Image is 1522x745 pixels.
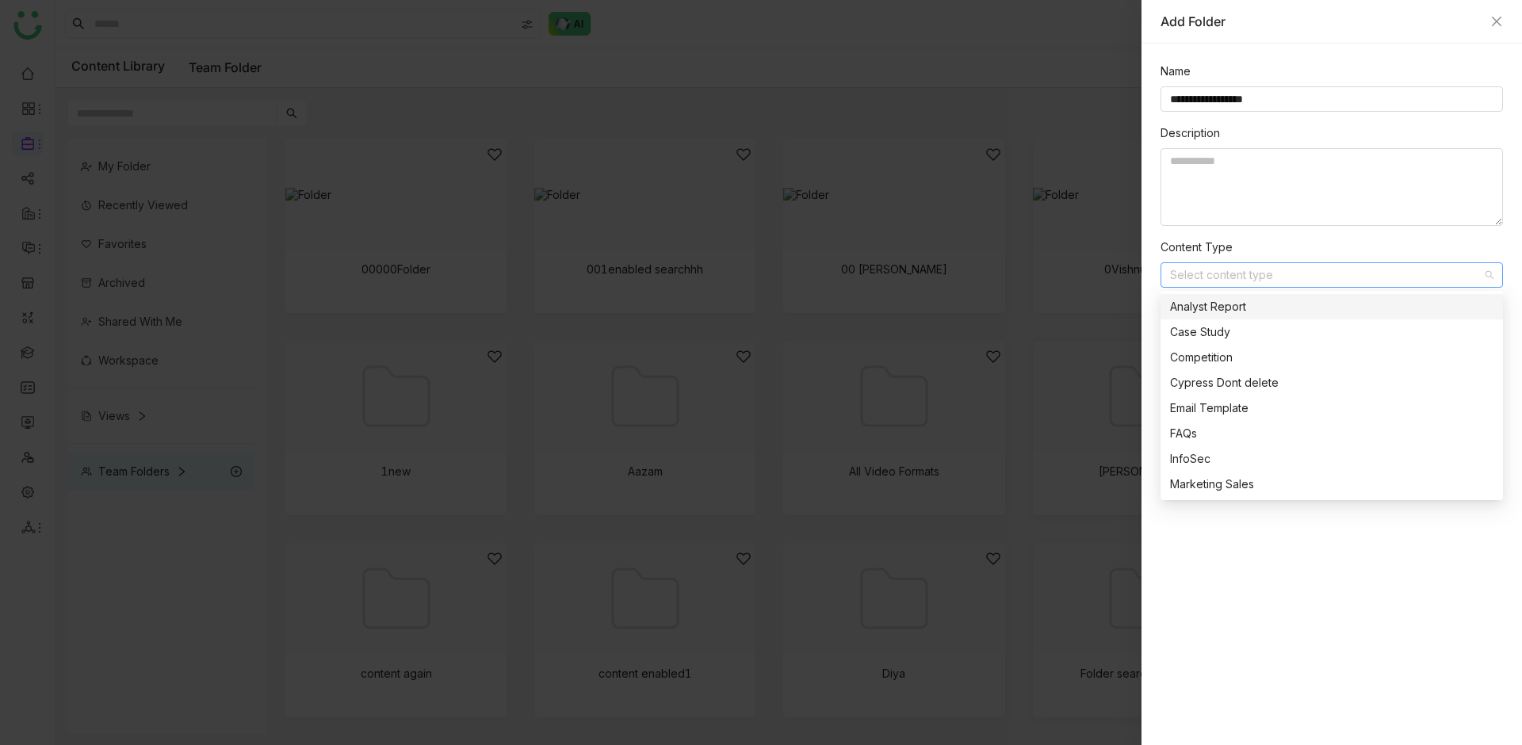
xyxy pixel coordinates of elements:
nz-option-item: Email Template [1161,395,1503,421]
nz-option-item: Competition [1161,345,1503,370]
div: InfoSec [1170,450,1493,468]
nz-option-item: Cypress Dont delete [1161,370,1503,395]
div: Marketing Sales [1170,476,1493,493]
nz-option-item: Case Study [1161,319,1503,345]
label: Name [1161,63,1191,80]
label: Description [1161,124,1220,142]
nz-option-item: InfoSec [1161,446,1503,472]
div: Case Study [1170,323,1493,341]
div: Add Folder [1161,13,1482,30]
div: FAQs [1170,425,1493,442]
div: Cypress Dont delete [1170,374,1493,392]
div: Email Template [1170,399,1493,417]
div: Analyst Report [1170,298,1493,315]
nz-option-item: FAQs [1161,421,1503,446]
nz-option-item: Analyst Report [1161,294,1503,319]
button: Close [1490,15,1503,28]
label: Content Type [1161,239,1233,256]
div: Competition [1170,349,1493,366]
nz-option-item: Marketing Sales [1161,472,1503,497]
